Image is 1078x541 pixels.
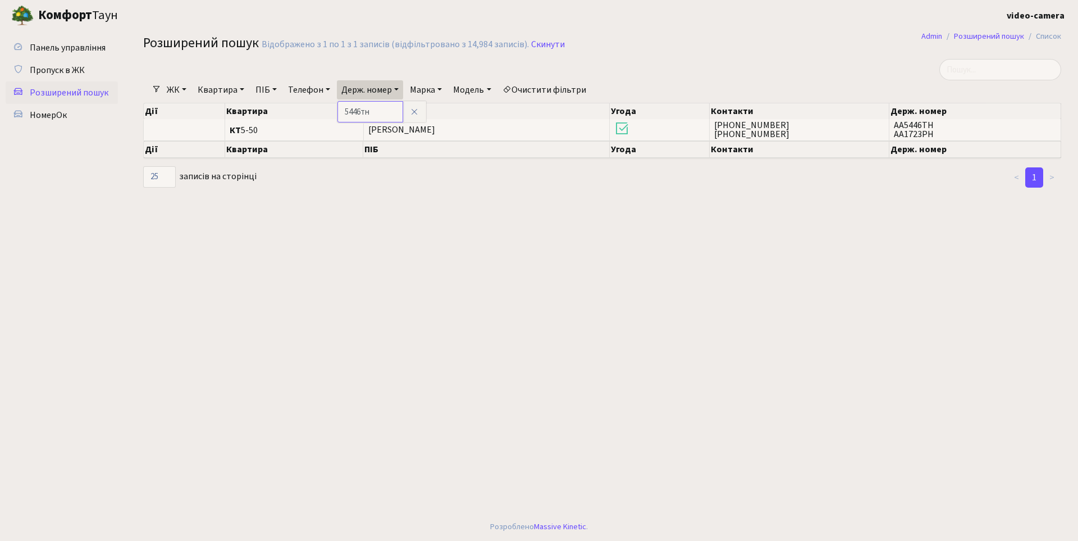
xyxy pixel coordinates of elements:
[531,39,565,50] a: Скинути
[337,80,403,99] a: Держ. номер
[38,6,92,24] b: Комфорт
[1007,10,1065,22] b: video-camera
[363,103,609,119] th: ПІБ
[30,87,108,99] span: Розширений пошук
[1007,9,1065,22] a: video-camera
[6,59,118,81] a: Пропуск в ЖК
[889,103,1061,119] th: Держ. номер
[610,141,710,158] th: Угода
[38,6,118,25] span: Таун
[498,80,591,99] a: Очистити фільтри
[193,80,249,99] a: Квартира
[30,109,67,121] span: НомерОк
[140,6,168,25] button: Переключити навігацію
[162,80,191,99] a: ЖК
[30,64,85,76] span: Пропуск в ЖК
[368,124,435,137] span: [PERSON_NAME]
[143,33,259,53] span: Розширений пошук
[143,166,257,188] label: записів на сторінці
[490,521,588,533] div: Розроблено .
[921,30,942,42] a: Admin
[230,126,358,135] span: 5-50
[905,25,1078,48] nav: breadcrumb
[449,80,495,99] a: Модель
[11,4,34,27] img: logo.png
[225,141,363,158] th: Квартира
[262,39,529,50] div: Відображено з 1 по 1 з 1 записів (відфільтровано з 14,984 записів).
[894,121,1056,139] span: АА5446ТН АА1723РН
[6,104,118,126] a: НомерОк
[225,103,363,119] th: Квартира
[363,141,609,158] th: ПІБ
[954,30,1024,42] a: Розширений пошук
[939,59,1061,80] input: Пошук...
[6,37,118,59] a: Панель управління
[1024,30,1061,43] li: Список
[405,80,446,99] a: Марка
[610,103,710,119] th: Угода
[144,103,225,119] th: Дії
[710,141,889,158] th: Контакти
[1025,167,1043,188] a: 1
[230,124,241,137] b: КТ
[143,166,176,188] select: записів на сторінці
[284,80,335,99] a: Телефон
[6,81,118,104] a: Розширений пошук
[889,141,1061,158] th: Держ. номер
[144,141,225,158] th: Дії
[30,42,106,54] span: Панель управління
[710,103,889,119] th: Контакти
[251,80,281,99] a: ПІБ
[534,521,586,533] a: Massive Kinetic
[714,121,884,139] span: [PHONE_NUMBER] [PHONE_NUMBER]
